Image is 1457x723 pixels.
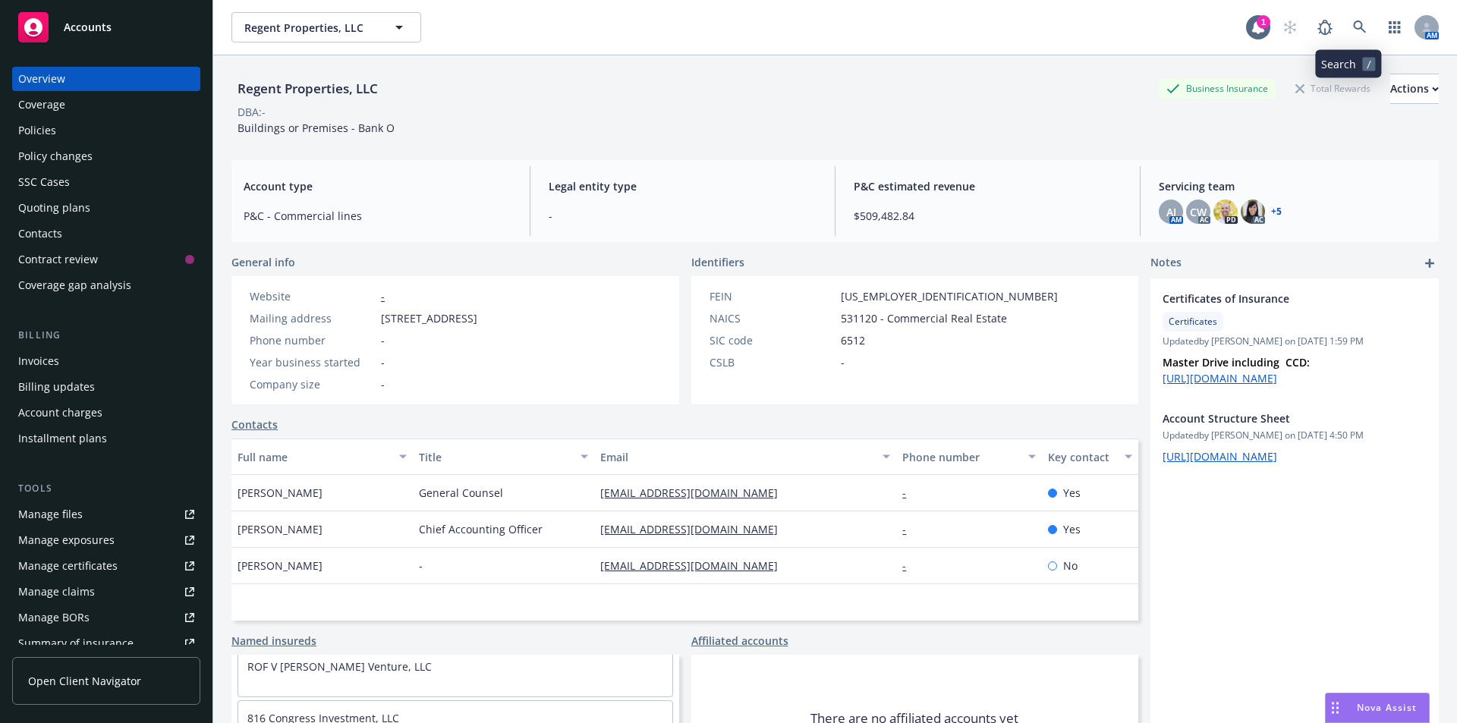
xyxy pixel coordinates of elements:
[18,554,118,578] div: Manage certificates
[244,208,511,224] span: P&C - Commercial lines
[231,439,413,475] button: Full name
[12,528,200,552] a: Manage exposures
[1345,12,1375,42] a: Search
[250,332,375,348] div: Phone number
[419,485,503,501] span: General Counsel
[1421,254,1439,272] a: add
[549,208,817,224] span: -
[1169,315,1217,328] span: Certificates
[1357,701,1417,714] span: Nova Assist
[600,558,790,573] a: [EMAIL_ADDRESS][DOMAIN_NAME]
[1380,12,1410,42] a: Switch app
[18,144,93,168] div: Policy changes
[594,439,896,475] button: Email
[12,375,200,399] a: Billing updates
[12,144,200,168] a: Policy changes
[12,502,200,527] a: Manage files
[12,118,200,143] a: Policies
[854,208,1122,224] span: $509,482.84
[18,401,102,425] div: Account charges
[231,79,384,99] div: Regent Properties, LLC
[12,6,200,49] a: Accounts
[902,522,918,536] a: -
[381,289,385,303] a: -
[710,332,835,348] div: SIC code
[12,328,200,343] div: Billing
[381,310,477,326] span: [STREET_ADDRESS]
[231,12,421,42] button: Regent Properties, LLC
[896,439,1041,475] button: Phone number
[12,605,200,630] a: Manage BORs
[18,118,56,143] div: Policies
[1288,79,1378,98] div: Total Rewards
[18,273,131,297] div: Coverage gap analysis
[18,528,115,552] div: Manage exposures
[12,196,200,220] a: Quoting plans
[1159,79,1276,98] div: Business Insurance
[381,354,385,370] span: -
[18,375,95,399] div: Billing updates
[28,673,141,689] span: Open Client Navigator
[1190,204,1207,220] span: CW
[12,481,200,496] div: Tools
[1390,74,1439,103] div: Actions
[413,439,594,475] button: Title
[12,93,200,117] a: Coverage
[902,558,918,573] a: -
[1159,178,1427,194] span: Servicing team
[18,426,107,451] div: Installment plans
[244,178,511,194] span: Account type
[238,558,323,574] span: [PERSON_NAME]
[238,449,390,465] div: Full name
[18,605,90,630] div: Manage BORs
[1063,521,1081,537] span: Yes
[231,417,278,432] a: Contacts
[12,349,200,373] a: Invoices
[18,580,95,604] div: Manage claims
[231,633,316,649] a: Named insureds
[1275,12,1305,42] a: Start snowing
[12,580,200,604] a: Manage claims
[419,449,571,465] div: Title
[18,93,65,117] div: Coverage
[250,354,375,370] div: Year business started
[18,502,83,527] div: Manage files
[12,67,200,91] a: Overview
[244,20,376,36] span: Regent Properties, LLC
[18,222,62,246] div: Contacts
[710,288,835,304] div: FEIN
[1042,439,1138,475] button: Key contact
[600,449,873,465] div: Email
[841,310,1007,326] span: 531120 - Commercial Real Estate
[1390,74,1439,104] button: Actions
[1325,693,1430,723] button: Nova Assist
[12,426,200,451] a: Installment plans
[1163,291,1387,306] span: Certificates of Insurance
[1257,15,1270,29] div: 1
[1063,558,1078,574] span: No
[64,21,112,33] span: Accounts
[1063,485,1081,501] span: Yes
[250,288,375,304] div: Website
[841,332,865,348] span: 6512
[231,254,295,270] span: General info
[691,633,788,649] a: Affiliated accounts
[710,310,835,326] div: NAICS
[841,288,1058,304] span: [US_EMPLOYER_IDENTIFICATION_NUMBER]
[381,332,385,348] span: -
[1271,207,1282,216] a: +5
[1163,449,1277,464] a: [URL][DOMAIN_NAME]
[1150,254,1182,272] span: Notes
[12,401,200,425] a: Account charges
[18,247,98,272] div: Contract review
[1241,200,1265,224] img: photo
[12,222,200,246] a: Contacts
[1150,278,1439,398] div: Certificates of InsuranceCertificatesUpdatedby [PERSON_NAME] on [DATE] 1:59 PMMaster Drive includ...
[902,486,918,500] a: -
[250,310,375,326] div: Mailing address
[691,254,744,270] span: Identifiers
[419,521,543,537] span: Chief Accounting Officer
[238,521,323,537] span: [PERSON_NAME]
[419,558,423,574] span: -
